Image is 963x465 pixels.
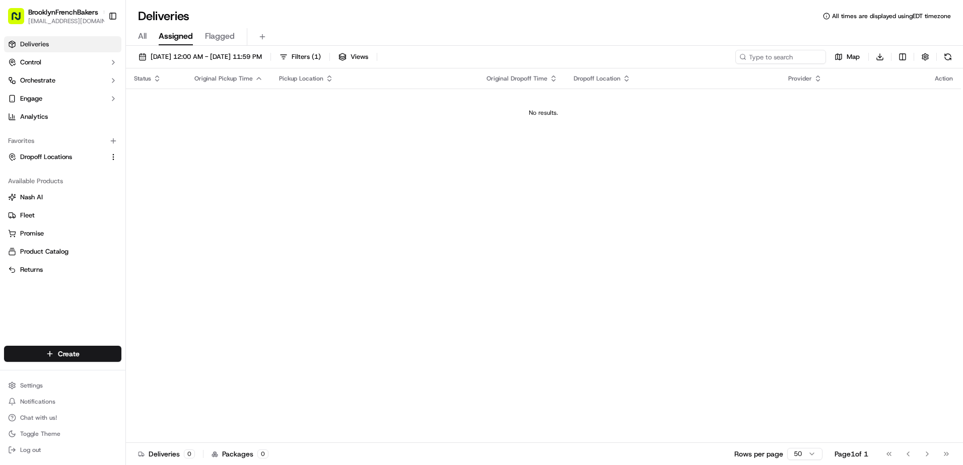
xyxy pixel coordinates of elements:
[788,74,812,83] span: Provider
[257,449,268,458] div: 0
[20,40,49,49] span: Deliveries
[28,7,98,17] button: BrooklynFrenchBakers
[194,74,253,83] span: Original Pickup Time
[847,52,860,61] span: Map
[279,74,323,83] span: Pickup Location
[8,152,105,162] a: Dropoff Locations
[292,52,321,61] span: Filters
[8,247,117,256] a: Product Catalog
[134,74,151,83] span: Status
[134,50,266,64] button: [DATE] 12:00 AM - [DATE] 11:59 PM
[4,346,121,362] button: Create
[4,207,121,223] button: Fleet
[4,427,121,441] button: Toggle Theme
[151,52,262,61] span: [DATE] 12:00 AM - [DATE] 11:59 PM
[20,211,35,220] span: Fleet
[138,8,189,24] h1: Deliveries
[212,449,268,459] div: Packages
[205,30,235,42] span: Flagged
[4,4,104,28] button: BrooklynFrenchBakers[EMAIL_ADDRESS][DOMAIN_NAME]
[351,52,368,61] span: Views
[4,395,121,409] button: Notifications
[4,411,121,425] button: Chat with us!
[20,152,72,162] span: Dropoff Locations
[20,446,41,454] span: Log out
[8,211,117,220] a: Fleet
[28,17,109,25] button: [EMAIL_ADDRESS][DOMAIN_NAME]
[4,36,121,52] a: Deliveries
[4,225,121,242] button: Promise
[20,430,60,438] span: Toggle Theme
[138,449,195,459] div: Deliveries
[941,50,955,64] button: Refresh
[20,76,55,85] span: Orchestrate
[4,54,121,70] button: Control
[830,50,864,64] button: Map
[935,74,953,83] div: Action
[735,50,826,64] input: Type to search
[20,265,43,274] span: Returns
[20,414,57,422] span: Chat with us!
[4,133,121,149] div: Favorites
[8,265,117,274] a: Returns
[4,189,121,205] button: Nash AI
[275,50,325,64] button: Filters(1)
[130,109,957,117] div: No results.
[4,244,121,260] button: Product Catalog
[334,50,373,64] button: Views
[4,91,121,107] button: Engage
[20,112,48,121] span: Analytics
[20,58,41,67] span: Control
[20,398,55,406] span: Notifications
[58,349,80,359] span: Create
[184,449,195,458] div: 0
[20,381,43,390] span: Settings
[487,74,547,83] span: Original Dropoff Time
[4,443,121,457] button: Log out
[4,262,121,278] button: Returns
[4,72,121,89] button: Orchestrate
[8,229,117,238] a: Promise
[4,378,121,393] button: Settings
[20,193,43,202] span: Nash AI
[832,12,951,20] span: All times are displayed using EDT timezone
[312,52,321,61] span: ( 1 )
[20,247,68,256] span: Product Catalog
[159,30,193,42] span: Assigned
[8,193,117,202] a: Nash AI
[138,30,147,42] span: All
[4,149,121,165] button: Dropoff Locations
[734,449,783,459] p: Rows per page
[20,229,44,238] span: Promise
[835,449,868,459] div: Page 1 of 1
[574,74,621,83] span: Dropoff Location
[20,94,42,103] span: Engage
[4,173,121,189] div: Available Products
[4,109,121,125] a: Analytics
